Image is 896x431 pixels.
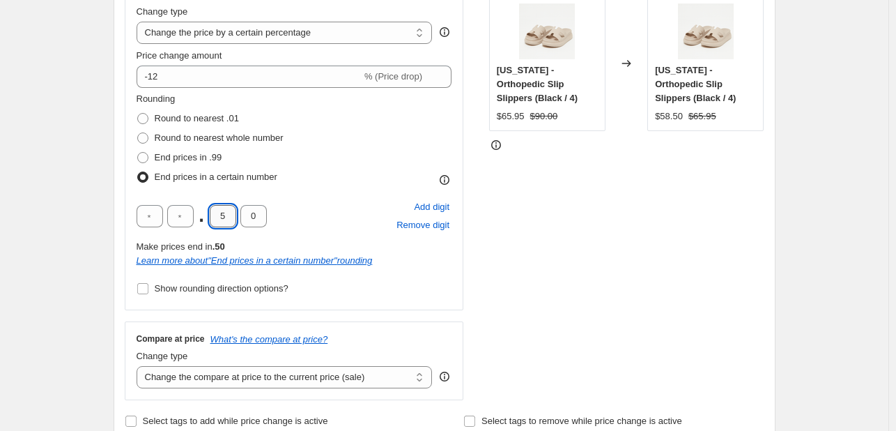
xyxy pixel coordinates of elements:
i: Learn more about " End prices in a certain number " rounding [137,255,373,266]
input: -15 [137,66,362,88]
button: What's the compare at price? [210,334,328,345]
span: Round to nearest whole number [155,133,284,143]
div: $58.50 [655,109,683,123]
h3: Compare at price [137,333,205,345]
strike: $90.00 [530,109,558,123]
span: Add digit [414,200,449,214]
div: help [438,370,451,384]
button: Remove placeholder [394,216,451,234]
span: End prices in a certain number [155,172,277,182]
b: .50 [213,241,225,252]
span: Round to nearest .01 [155,113,239,123]
div: help [438,25,451,39]
input: ﹡ [240,205,267,227]
button: Add placeholder [412,198,451,216]
span: [US_STATE] - Orthopedic Slip Slippers (Black / 4) [655,65,736,103]
span: End prices in .99 [155,152,222,162]
strike: $65.95 [688,109,716,123]
span: Show rounding direction options? [155,283,288,294]
span: Select tags to add while price change is active [143,416,328,426]
input: ﹡ [167,205,194,227]
a: Learn more about"End prices in a certain number"rounding [137,255,373,266]
span: Rounding [137,93,176,104]
span: . [198,205,206,227]
input: ﹡ [210,205,236,227]
span: Price change amount [137,50,222,61]
img: Georgia-Orthopedic-Slip-Slippers-1_80x.png [519,3,575,59]
div: $65.95 [497,109,525,123]
span: Change type [137,351,188,361]
img: Georgia-Orthopedic-Slip-Slippers-1_80x.png [678,3,734,59]
span: Remove digit [396,218,449,232]
span: [US_STATE] - Orthopedic Slip Slippers (Black / 4) [497,65,578,103]
span: Change type [137,6,188,17]
span: % (Price drop) [364,71,422,82]
span: Select tags to remove while price change is active [481,416,682,426]
span: Make prices end in [137,241,225,252]
input: ﹡ [137,205,163,227]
